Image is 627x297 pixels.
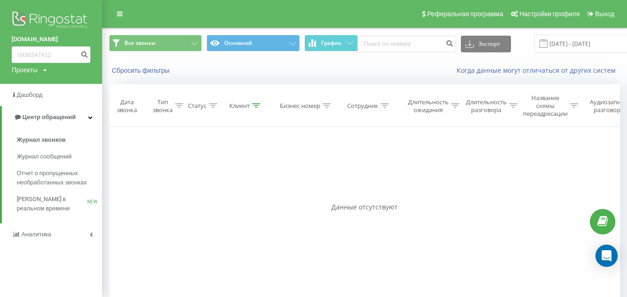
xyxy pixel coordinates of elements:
span: Дашборд [17,91,43,98]
div: Длительность ожидания [408,98,449,114]
span: Журнал сообщений [17,152,71,161]
button: Все звонки [109,35,202,51]
div: Проекты [12,65,38,75]
span: Отчет о пропущенных необработанных звонках [17,169,97,187]
span: [PERSON_NAME] в реальном времени [17,195,87,213]
img: Ringostat logo [12,9,90,32]
div: Данные отсутствуют [109,202,620,212]
a: Центр обращений [2,106,102,128]
button: График [304,35,358,51]
span: Выход [595,10,614,18]
span: График [321,40,342,46]
div: Дата звонка [110,98,144,114]
button: Основной [207,35,299,51]
span: Реферальная программа [427,10,503,18]
div: Клиент [229,102,250,110]
span: Журнал звонков [17,135,65,145]
span: Аналитика [21,231,51,238]
a: Когда данные могут отличаться от других систем [457,66,620,75]
input: Поиск по номеру [12,46,90,63]
div: Бизнес номер [280,102,320,110]
div: Сотрудник [347,102,378,110]
input: Поиск по номеру [358,36,456,52]
a: [PERSON_NAME] в реальном времениNEW [17,191,102,217]
span: Настройки профиля [519,10,580,18]
div: Статус [188,102,207,110]
div: Open Intercom Messenger [595,245,618,267]
span: Центр обращений [22,114,76,120]
span: Все звонки [124,39,155,47]
div: Длительность разговора [466,98,507,114]
button: Сбросить фильтры [109,66,174,75]
div: Тип звонка [153,98,173,114]
button: Экспорт [461,36,511,52]
a: Журнал сообщений [17,148,102,165]
a: Отчет о пропущенных необработанных звонках [17,165,102,191]
div: Название схемы переадресации [523,94,568,118]
a: [DOMAIN_NAME] [12,35,90,44]
a: Журнал звонков [17,132,102,148]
